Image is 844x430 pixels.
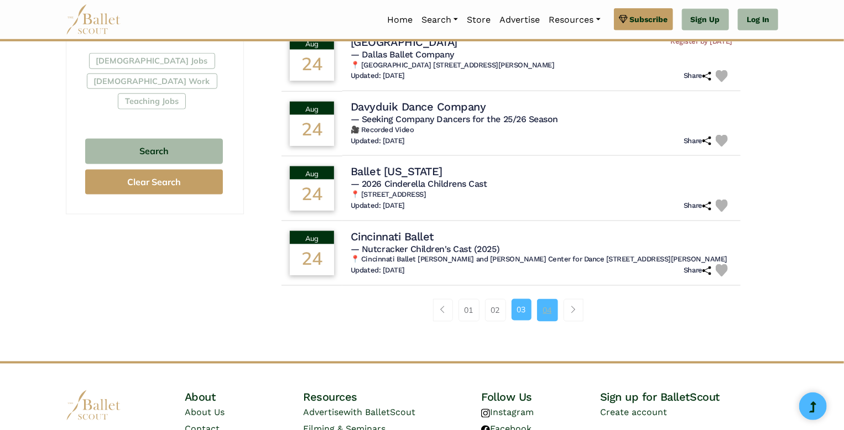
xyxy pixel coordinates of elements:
[303,390,481,405] h4: Resources
[290,231,334,244] div: Aug
[303,407,415,418] a: Advertisewith BalletScout
[481,390,600,405] h4: Follow Us
[459,299,480,321] a: 01
[343,407,415,418] span: with BalletScout
[485,299,506,321] a: 02
[481,407,534,418] a: Instagram
[682,9,729,31] a: Sign Up
[481,409,490,418] img: instagram logo
[684,201,711,211] h6: Share
[185,407,225,418] a: About Us
[544,8,605,32] a: Resources
[290,102,334,115] div: Aug
[738,9,778,31] a: Log In
[351,179,487,189] span: — 2026 Cinderella Childrens Cast
[351,164,442,179] h4: Ballet [US_STATE]
[671,37,732,46] span: Register by [DATE]
[351,255,732,264] h6: 📍 Cincinnati Ballet [PERSON_NAME] and [PERSON_NAME] Center for Dance [STREET_ADDRESS][PERSON_NAME]
[495,8,544,32] a: Advertise
[85,139,223,165] button: Search
[512,299,532,320] a: 03
[351,71,405,81] h6: Updated: [DATE]
[537,299,558,321] a: 04
[417,8,462,32] a: Search
[351,190,732,200] h6: 📍 [STREET_ADDRESS]
[66,390,121,421] img: logo
[290,244,334,275] div: 24
[684,137,711,146] h6: Share
[684,266,711,275] h6: Share
[383,8,417,32] a: Home
[684,71,711,81] h6: Share
[619,13,628,25] img: gem.svg
[290,166,334,180] div: Aug
[85,170,223,195] button: Clear Search
[614,8,673,30] a: Subscribe
[290,36,334,50] div: Aug
[351,35,457,49] h4: [GEOGRAPHIC_DATA]
[351,244,499,254] span: — Nutcracker Children's Cast (2025)
[351,229,434,244] h4: Cincinnati Ballet
[351,99,486,114] h4: Davyduik Dance Company
[351,201,405,211] h6: Updated: [DATE]
[290,115,334,146] div: 24
[351,137,405,146] h6: Updated: [DATE]
[462,8,495,32] a: Store
[630,13,668,25] span: Subscribe
[351,125,732,135] h6: 🎥 Recorded Video
[600,407,667,418] a: Create account
[433,299,590,321] nav: Page navigation example
[290,50,334,81] div: 24
[351,49,454,60] span: — Dallas Ballet Company
[351,114,558,124] span: — Seeking Company Dancers for the 25/26 Season
[600,390,778,405] h4: Sign up for BalletScout
[185,390,304,405] h4: About
[351,61,732,70] h6: 📍 [GEOGRAPHIC_DATA] [STREET_ADDRESS][PERSON_NAME]
[351,266,405,275] h6: Updated: [DATE]
[290,180,334,211] div: 24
